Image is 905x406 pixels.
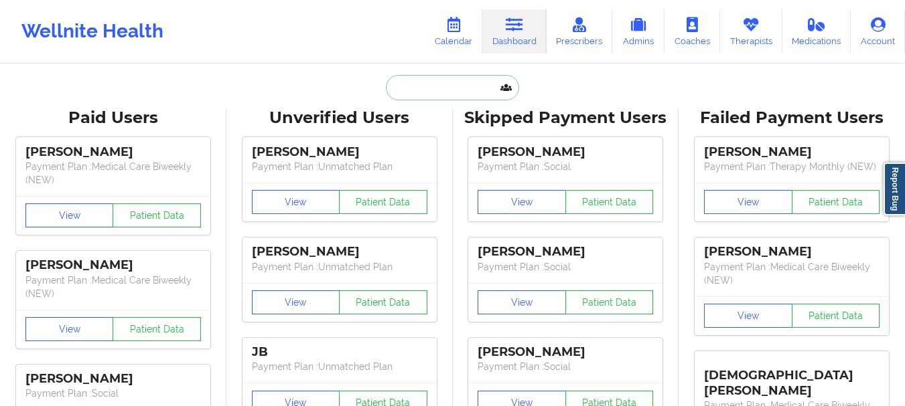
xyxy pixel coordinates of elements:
a: Admins [612,9,665,54]
button: View [704,190,792,214]
div: [PERSON_NAME] [478,244,653,260]
div: [PERSON_NAME] [252,244,427,260]
a: Dashboard [482,9,547,54]
a: Medications [782,9,851,54]
a: Prescribers [547,9,613,54]
button: Patient Data [339,190,427,214]
p: Payment Plan : Social [478,160,653,173]
p: Payment Plan : Medical Care Biweekly (NEW) [704,260,880,287]
button: Patient Data [792,304,880,328]
div: [PERSON_NAME] [252,144,427,160]
button: Patient Data [339,290,427,314]
div: [PERSON_NAME] [704,244,880,260]
button: Patient Data [113,203,201,227]
div: [PERSON_NAME] [704,144,880,160]
button: View [25,203,114,227]
p: Payment Plan : Unmatched Plan [252,260,427,274]
div: [PERSON_NAME] [478,344,653,360]
button: View [478,190,566,214]
button: Patient Data [792,190,880,214]
button: Patient Data [565,190,654,214]
div: Failed Payment Users [688,108,896,128]
p: Payment Plan : Social [478,260,653,274]
p: Payment Plan : Social [478,360,653,373]
button: Patient Data [565,290,654,314]
div: [PERSON_NAME] [25,371,201,387]
button: View [25,317,114,341]
button: View [252,190,340,214]
p: Payment Plan : Unmatched Plan [252,160,427,173]
p: Payment Plan : Therapy Monthly (NEW) [704,160,880,173]
div: [DEMOGRAPHIC_DATA][PERSON_NAME] [704,358,880,399]
p: Payment Plan : Medical Care Biweekly (NEW) [25,160,201,187]
p: Payment Plan : Social [25,387,201,400]
div: JB [252,344,427,360]
button: Patient Data [113,317,201,341]
a: Coaches [665,9,720,54]
div: [PERSON_NAME] [25,144,201,160]
a: Therapists [720,9,782,54]
div: Paid Users [9,108,217,128]
button: View [252,290,340,314]
a: Report Bug [884,163,905,215]
p: Payment Plan : Unmatched Plan [252,360,427,373]
button: View [478,290,566,314]
div: Unverified Users [236,108,443,128]
a: Account [851,9,905,54]
div: Skipped Payment Users [462,108,670,128]
div: [PERSON_NAME] [478,144,653,160]
p: Payment Plan : Medical Care Biweekly (NEW) [25,274,201,300]
a: Calendar [425,9,482,54]
div: [PERSON_NAME] [25,258,201,273]
button: View [704,304,792,328]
